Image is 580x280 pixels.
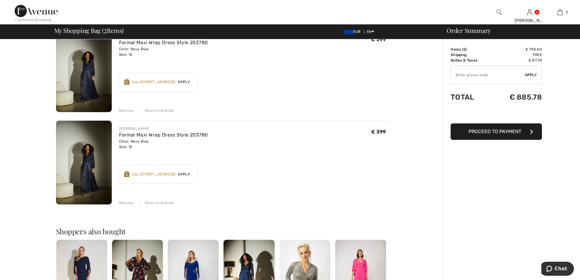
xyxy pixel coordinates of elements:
a: 2 [545,9,575,16]
td: Free [492,52,542,58]
span: My Shopping Bag ( Items) [54,27,124,34]
span: Apply [175,79,192,85]
div: Order Summary [439,27,576,34]
a: Formal Maxi Wrap Dress Style 253780 [119,132,208,138]
div: Move to Wishlist [140,200,174,206]
img: Formal Maxi Wrap Dress Style 253780 [56,121,112,204]
iframe: PayPal [451,108,542,121]
img: Formal Maxi Wrap Dress Style 253780 [56,28,112,112]
td: € 87.78 [492,58,542,63]
img: My Bag [557,9,563,16]
a: Sign In [527,9,532,15]
span: EN [367,30,374,34]
div: Remove [119,200,134,206]
td: Duties & Taxes [451,58,492,63]
div: Move to Wishlist [140,108,174,113]
span: € 399 [371,129,386,135]
img: My Info [527,9,532,16]
span: EUR [343,30,363,34]
div: Use [STREET_ADDRESS] [132,172,175,177]
span: 2 [463,47,466,51]
td: € 798.00 [492,47,542,52]
input: Promo code [451,66,525,84]
span: Proceed to Payment [469,129,521,134]
a: Formal Maxi Wrap Dress Style 253780 [119,40,208,45]
td: Total [451,87,492,108]
span: 2 [566,9,568,15]
img: Reward-Logo.svg [124,79,130,85]
img: Euro [343,30,353,34]
td: Items ( ) [451,47,492,52]
div: Use [STREET_ADDRESS] [132,79,175,85]
div: Remove [119,108,134,113]
button: Proceed to Payment [451,123,542,140]
span: Apply [525,72,537,78]
img: 1ère Avenue [15,5,58,17]
div: Color: Navy Blue Size: 12 [119,139,208,150]
img: Reward-Logo.svg [124,171,130,177]
h2: Shoppers also bought [56,228,391,235]
span: € 399 [371,37,386,42]
td: € 885.78 [492,87,542,108]
iframe: Opens a widget where you can chat to one of our agents [541,262,574,277]
div: Color: Navy Blue Size: 12 [119,46,208,57]
div: < Continue Shopping [15,17,51,23]
span: Apply [175,172,192,177]
td: Shipping [451,52,492,58]
div: [PERSON_NAME] [515,17,544,24]
img: search the website [497,9,502,16]
div: [PERSON_NAME] [119,126,208,131]
span: 2 [104,26,107,34]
